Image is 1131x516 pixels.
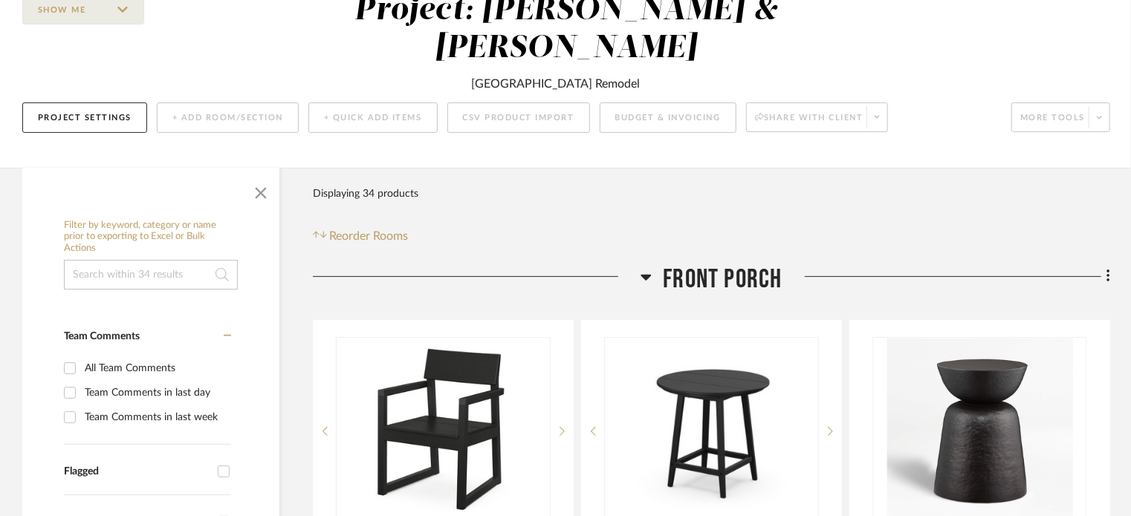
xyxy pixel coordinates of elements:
[447,102,590,133] button: CSV Product Import
[85,356,227,380] div: All Team Comments
[337,347,549,516] img: EDGE Dining Arm Chair
[157,102,299,133] button: + Add Room/Section
[472,75,641,93] div: [GEOGRAPHIC_DATA] Remodel
[313,179,418,209] div: Displaying 34 products
[746,102,889,132] button: Share with client
[246,175,276,205] button: Close
[1011,102,1110,132] button: More tools
[1020,112,1085,134] span: More tools
[85,381,227,405] div: Team Comments in last day
[755,112,863,134] span: Share with client
[663,264,782,295] span: Front Porch
[600,102,736,133] button: Budget & Invoicing
[64,331,140,342] span: Team Comments
[85,405,227,429] div: Team Comments in last week
[308,102,438,133] button: + Quick Add Items
[64,466,210,478] div: Flagged
[330,227,409,245] span: Reorder Rooms
[64,220,238,255] h6: Filter by keyword, category or name prior to exporting to Excel or Bulk Actions
[313,227,409,245] button: Reorder Rooms
[64,260,238,290] input: Search within 34 results
[606,347,817,516] img: Studio 30" Round Bistro Table
[22,102,147,133] button: Project Settings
